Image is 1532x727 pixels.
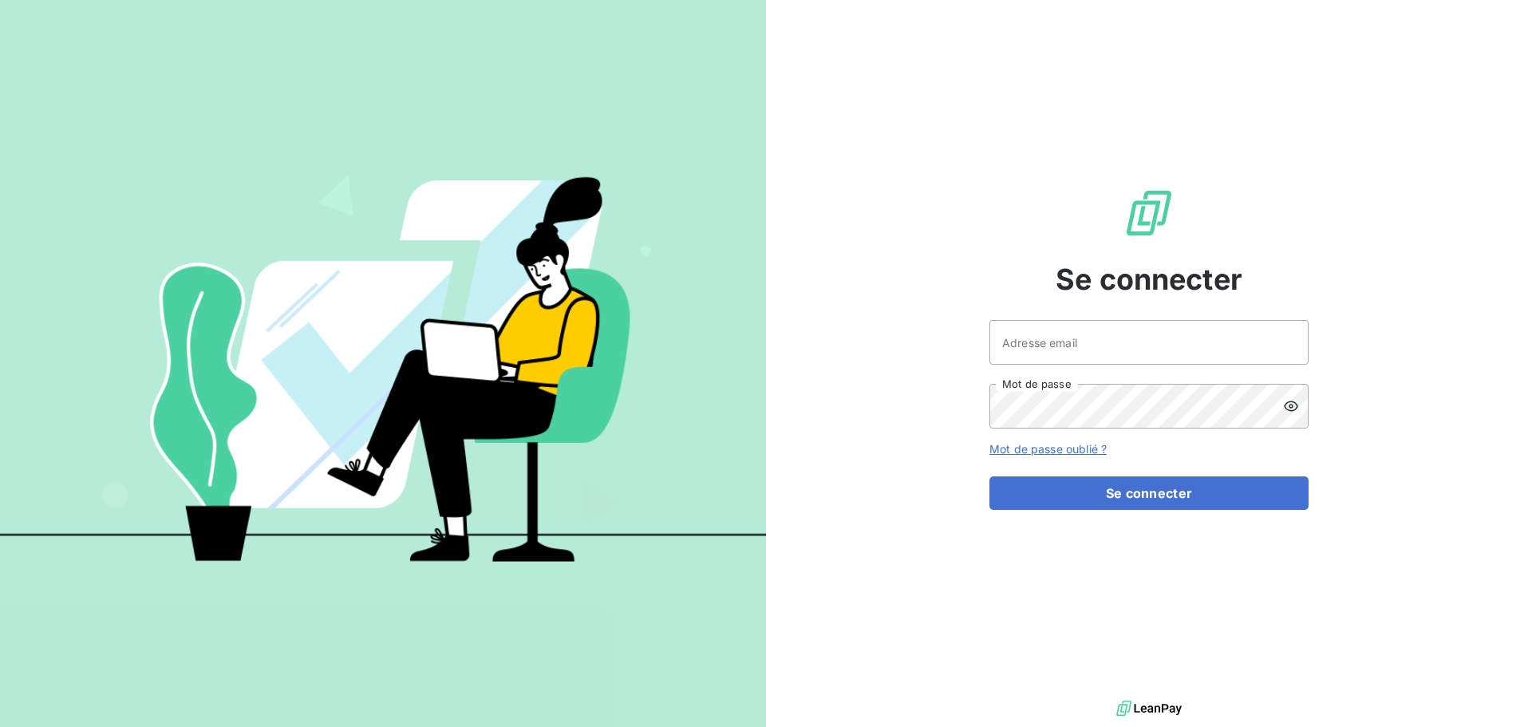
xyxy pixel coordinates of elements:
a: Mot de passe oublié ? [989,442,1107,456]
span: Se connecter [1056,258,1242,301]
img: logo [1116,697,1182,721]
input: placeholder [989,320,1309,365]
img: Logo LeanPay [1123,188,1175,239]
button: Se connecter [989,476,1309,510]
